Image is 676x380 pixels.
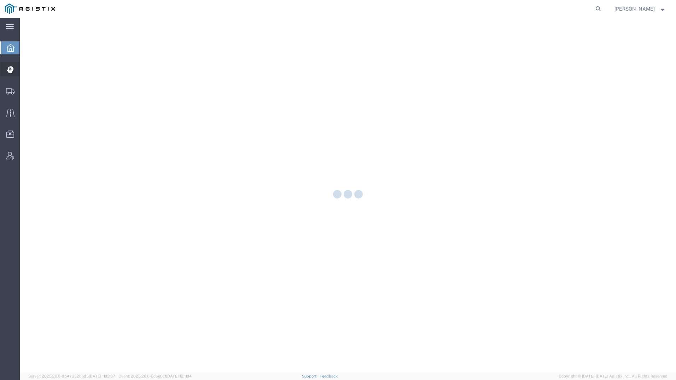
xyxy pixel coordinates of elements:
[302,374,320,378] a: Support
[89,374,115,378] span: [DATE] 11:13:37
[5,4,55,14] img: logo
[559,373,668,379] span: Copyright © [DATE]-[DATE] Agistix Inc., All Rights Reserved
[118,374,192,378] span: Client: 2025.20.0-8c6e0cf
[166,374,192,378] span: [DATE] 12:11:14
[28,374,115,378] span: Server: 2025.20.0-db47332bad5
[614,5,655,13] span: Jessica Carr
[320,374,338,378] a: Feedback
[614,5,666,13] button: [PERSON_NAME]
